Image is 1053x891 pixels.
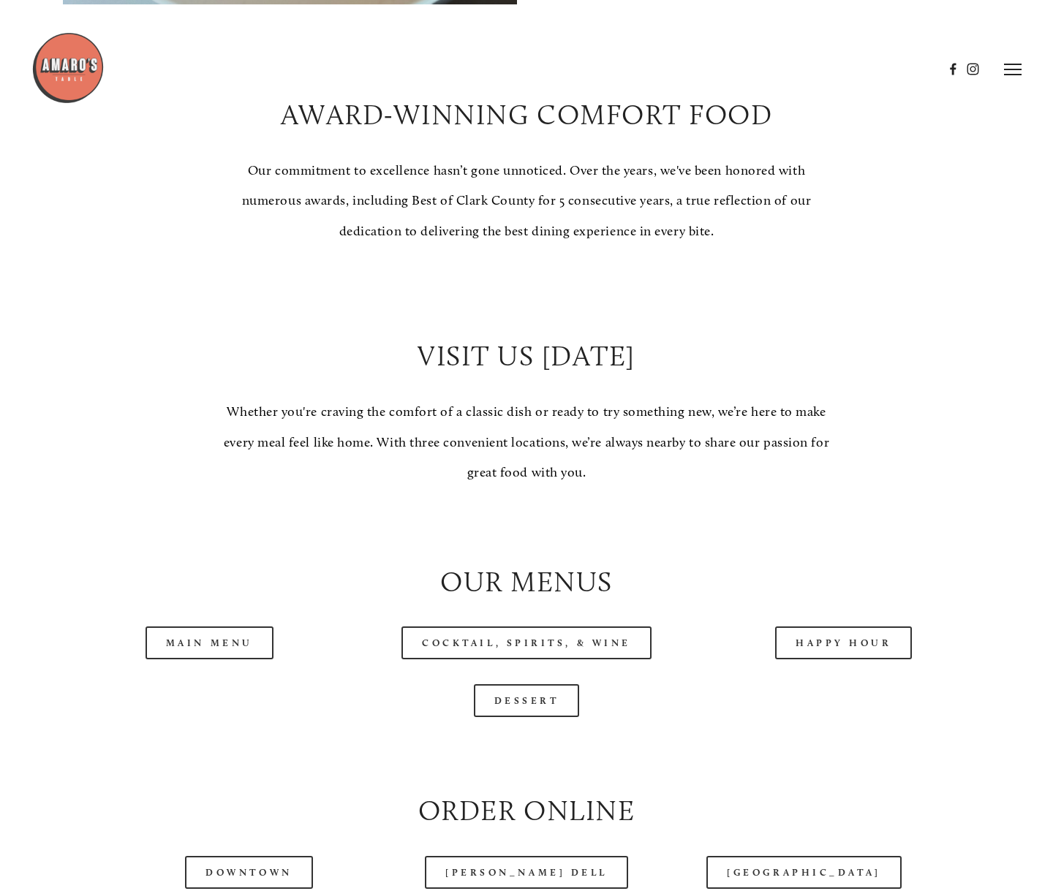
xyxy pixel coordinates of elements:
[185,856,312,889] a: Downtown
[146,626,273,659] a: Main Menu
[31,31,105,105] img: Amaro's Table
[63,563,989,602] h2: Our Menus
[775,626,913,659] a: Happy Hour
[222,397,831,488] p: Whether you're craving the comfort of a classic dish or ready to try something new, we’re here to...
[222,337,831,376] h2: Visit Us [DATE]
[63,792,989,831] h2: Order Online
[222,156,831,246] p: Our commitment to excellence hasn’t gone unnoticed. Over the years, we've been honored with numer...
[425,856,628,889] a: [PERSON_NAME] Dell
[401,626,652,659] a: Cocktail, Spirits, & Wine
[474,684,580,717] a: Dessert
[706,856,901,889] a: [GEOGRAPHIC_DATA]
